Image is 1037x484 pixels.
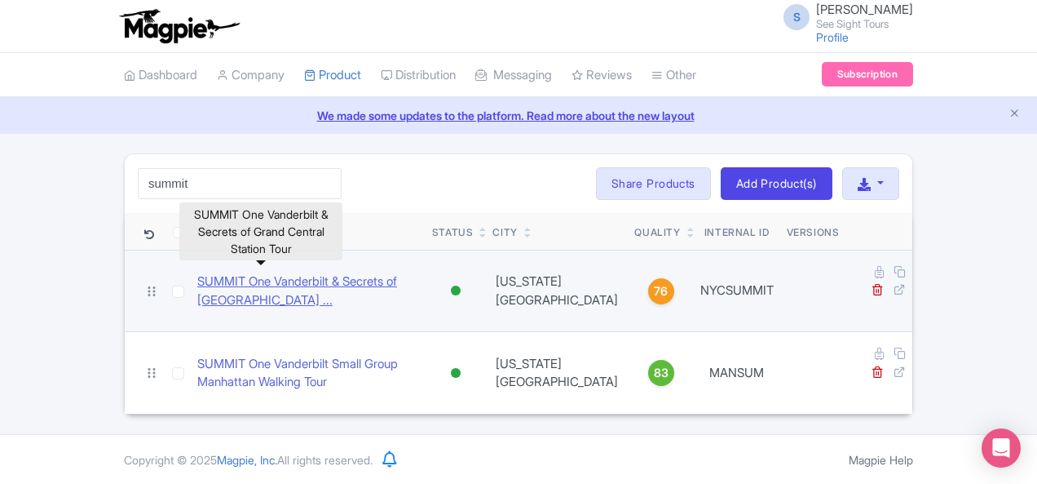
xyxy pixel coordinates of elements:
[179,202,342,260] div: SUMMIT One Vanderbilt & Secrets of Grand Central Station Tour
[816,19,913,29] small: See Sight Tours
[116,8,242,44] img: logo-ab69f6fb50320c5b225c76a69d11143b.png
[124,53,197,98] a: Dashboard
[475,53,552,98] a: Messaging
[492,225,517,240] div: City
[486,250,628,332] td: [US_STATE][GEOGRAPHIC_DATA]
[596,167,711,200] a: Share Products
[448,362,464,385] div: Active
[780,213,846,251] th: Versions
[571,53,632,98] a: Reviews
[138,168,342,199] input: Search product name, city, or interal id
[654,364,669,382] span: 83
[822,62,913,87] a: Subscription
[774,3,913,29] a: S [PERSON_NAME] See Sight Tours
[694,332,780,414] td: MANSUM
[304,53,361,98] a: Product
[721,167,832,200] a: Add Product(s)
[197,273,419,309] a: SUMMIT One Vanderbilt & Secrets of [GEOGRAPHIC_DATA] ...
[816,2,913,17] span: [PERSON_NAME]
[448,279,464,303] div: Active
[816,30,849,44] a: Profile
[783,4,810,30] span: S
[634,225,680,240] div: Quality
[651,53,696,98] a: Other
[486,332,628,414] td: [US_STATE][GEOGRAPHIC_DATA]
[10,107,1027,124] a: We made some updates to the platform. Read more about the new layout
[432,225,474,240] div: Status
[381,53,456,98] a: Distribution
[217,453,277,467] span: Magpie, Inc.
[634,360,686,386] a: 83
[1008,105,1021,124] button: Close announcement
[217,53,285,98] a: Company
[694,250,780,332] td: NYCSUMMIT
[849,453,913,467] a: Magpie Help
[982,428,1021,468] div: Open Intercom Messenger
[634,278,686,304] a: 76
[114,451,382,468] div: Copyright © 2025 All rights reserved.
[197,355,419,392] a: SUMMIT One Vanderbilt Small Group Manhattan Walking Tour
[654,282,668,300] span: 76
[694,213,780,251] th: Internal ID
